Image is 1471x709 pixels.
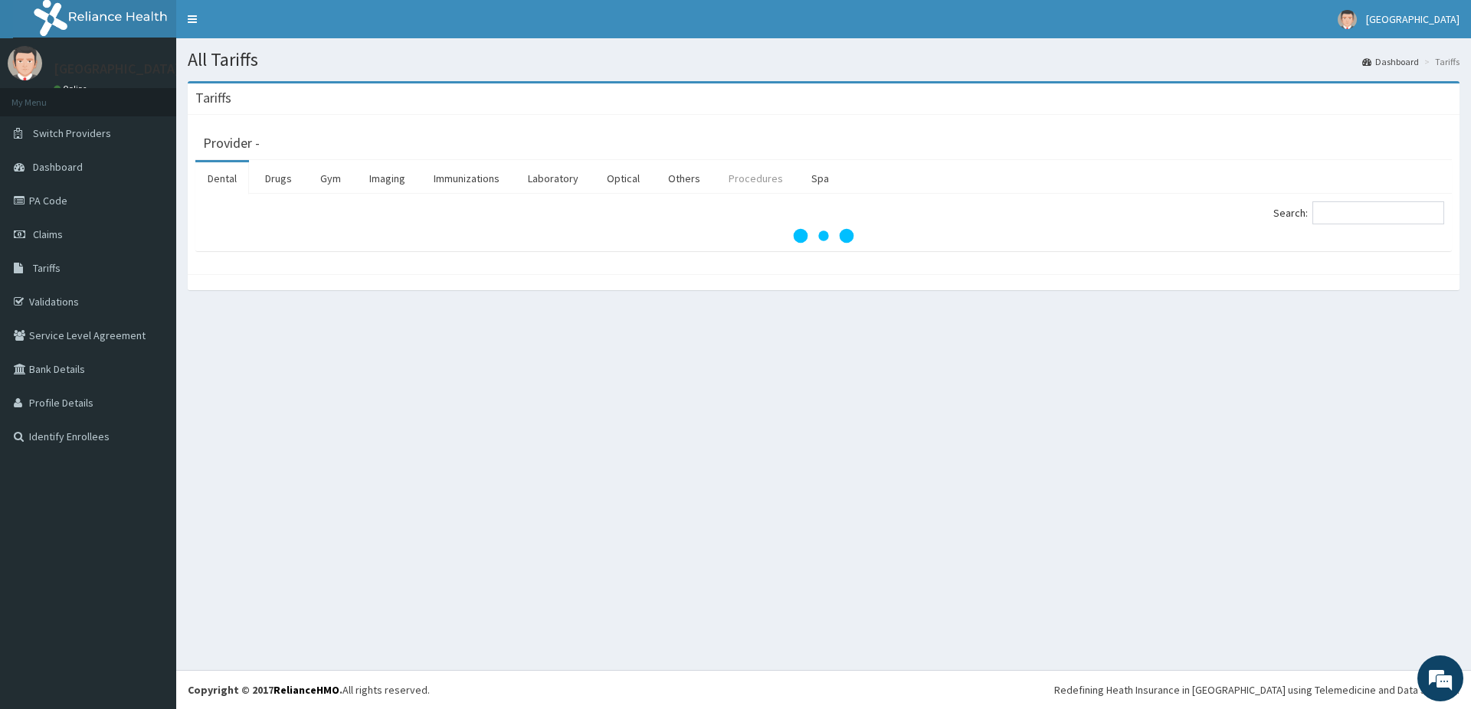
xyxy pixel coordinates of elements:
[188,50,1460,70] h1: All Tariffs
[595,162,652,194] a: Optical
[793,205,854,266] svg: audio-loading
[421,162,512,194] a: Immunizations
[516,162,591,194] a: Laboratory
[1338,10,1357,29] img: User Image
[308,162,353,194] a: Gym
[188,683,342,697] strong: Copyright © 2017 .
[54,62,180,76] p: [GEOGRAPHIC_DATA]
[1273,201,1444,224] label: Search:
[54,83,90,94] a: Online
[357,162,418,194] a: Imaging
[33,126,111,140] span: Switch Providers
[1362,55,1419,68] a: Dashboard
[176,670,1471,709] footer: All rights reserved.
[1312,201,1444,224] input: Search:
[274,683,339,697] a: RelianceHMO
[203,136,260,150] h3: Provider -
[799,162,841,194] a: Spa
[1420,55,1460,68] li: Tariffs
[716,162,795,194] a: Procedures
[253,162,304,194] a: Drugs
[8,46,42,80] img: User Image
[1054,682,1460,698] div: Redefining Heath Insurance in [GEOGRAPHIC_DATA] using Telemedicine and Data Science!
[1366,12,1460,26] span: [GEOGRAPHIC_DATA]
[33,261,61,275] span: Tariffs
[195,162,249,194] a: Dental
[195,91,231,105] h3: Tariffs
[656,162,713,194] a: Others
[33,227,63,241] span: Claims
[33,160,83,174] span: Dashboard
